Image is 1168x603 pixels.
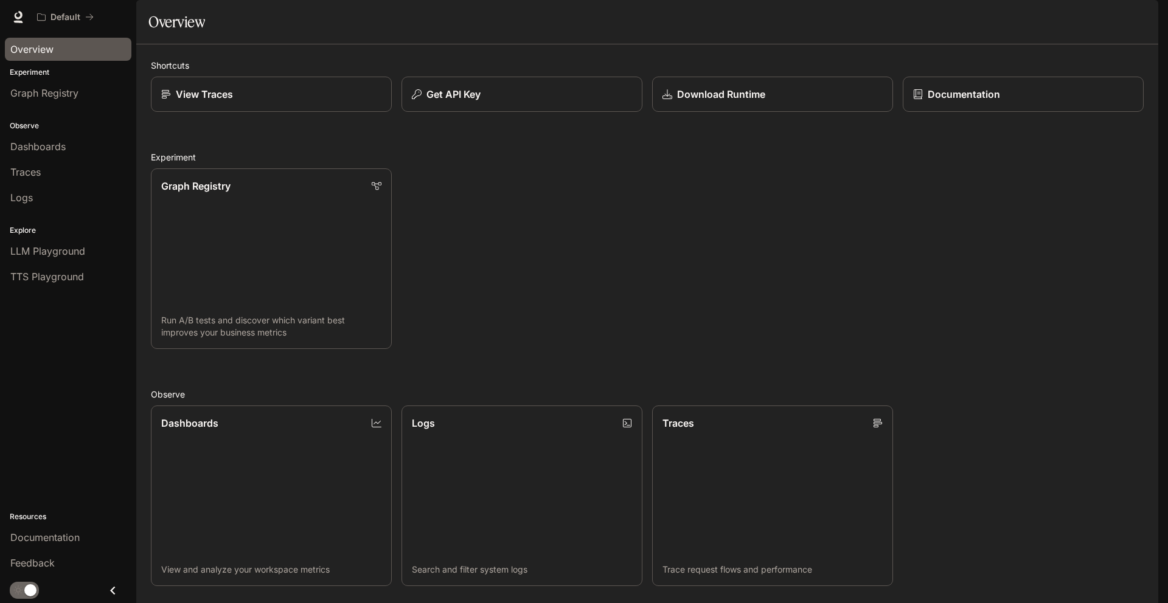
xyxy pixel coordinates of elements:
[401,405,642,586] a: LogsSearch and filter system logs
[148,10,205,34] h1: Overview
[903,77,1144,112] a: Documentation
[161,314,381,339] p: Run A/B tests and discover which variant best improves your business metrics
[50,12,80,22] p: Default
[151,168,392,349] a: Graph RegistryRun A/B tests and discover which variant best improves your business metrics
[401,77,642,112] button: Get API Key
[662,563,883,576] p: Trace request flows and performance
[151,77,392,112] a: View Traces
[151,151,1144,164] h2: Experiment
[151,59,1144,72] h2: Shortcuts
[161,563,381,576] p: View and analyze your workspace metrics
[652,405,893,586] a: TracesTrace request flows and performance
[32,5,99,29] button: All workspaces
[412,563,632,576] p: Search and filter system logs
[677,87,765,102] p: Download Runtime
[652,77,893,112] a: Download Runtime
[928,87,1000,102] p: Documentation
[151,405,392,586] a: DashboardsView and analyze your workspace metrics
[161,416,218,430] p: Dashboards
[151,388,1144,401] h2: Observe
[426,87,481,102] p: Get API Key
[161,179,231,193] p: Graph Registry
[662,416,694,430] p: Traces
[176,87,233,102] p: View Traces
[412,416,435,430] p: Logs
